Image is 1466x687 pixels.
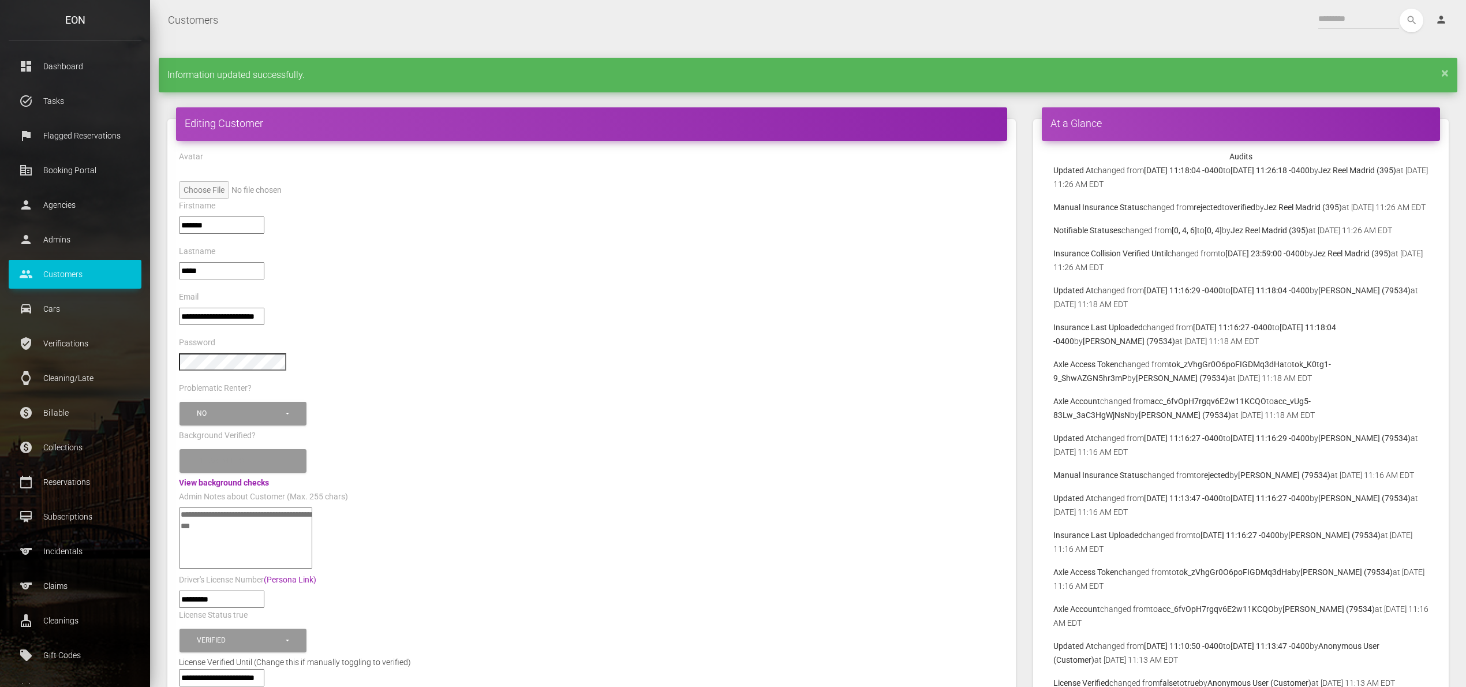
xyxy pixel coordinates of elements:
b: [DATE] 11:26:18 -0400 [1231,166,1310,175]
b: Insurance Last Uploaded [1053,531,1143,540]
b: acc_6fvOpH7rgqv6E2w11KCQO [1150,397,1266,406]
b: [PERSON_NAME] (79534) [1318,494,1411,503]
p: changed from to by at [DATE] 11:13 AM EDT [1053,639,1428,667]
a: person Admins [9,225,141,254]
p: changed from to by at [DATE] 11:16 AM EDT [1053,565,1428,593]
p: Admins [17,231,133,248]
b: Updated At [1053,286,1094,295]
b: Updated At [1053,641,1094,651]
p: Billable [17,404,133,421]
p: Cleanings [17,612,133,629]
b: Manual Insurance Status [1053,203,1143,212]
b: Updated At [1053,434,1094,443]
b: Manual Insurance Status [1053,471,1143,480]
b: [DATE] 11:16:27 -0400 [1193,323,1272,332]
div: License Verified Until (Change this if manually toggling to verified) [170,655,1013,669]
b: Axle Access Token [1053,360,1119,369]
label: License Status true [179,610,248,621]
label: Firstname [179,200,215,212]
p: changed from to by at [DATE] 11:26 AM EDT [1053,200,1428,214]
a: cleaning_services Cleanings [9,606,141,635]
a: card_membership Subscriptions [9,502,141,531]
b: Updated At [1053,494,1094,503]
p: Reservations [17,473,133,491]
b: [PERSON_NAME] (79534) [1282,604,1375,614]
b: verified [1229,203,1255,212]
div: Please select [197,456,284,466]
a: paid Billable [9,398,141,427]
p: Flagged Reservations [17,127,133,144]
b: rejected [1194,203,1222,212]
a: local_offer Gift Codes [9,641,141,670]
p: Verifications [17,335,133,352]
b: acc_6fvOpH7rgqv6E2w11KCQO [1158,604,1274,614]
b: [0, 4, 6] [1172,226,1197,235]
b: [DATE] 11:16:27 -0400 [1201,531,1280,540]
a: task_alt Tasks [9,87,141,115]
b: Jez Reel Madrid (395) [1264,203,1342,212]
i: person [1435,14,1447,25]
p: Tasks [17,92,133,110]
label: Lastname [179,246,215,257]
p: changed from to by at [DATE] 11:16 AM EDT [1053,528,1428,556]
a: people Customers [9,260,141,289]
button: No [179,402,306,425]
a: person [1427,9,1457,32]
p: changed from to by at [DATE] 11:16 AM EDT [1053,468,1428,482]
a: verified_user Verifications [9,329,141,358]
b: Insurance Last Uploaded [1053,323,1143,332]
p: changed from to by at [DATE] 11:16 AM EDT [1053,491,1428,519]
button: search [1400,9,1423,32]
b: Axle Account [1053,397,1100,406]
a: × [1441,69,1449,76]
b: [0, 4] [1205,226,1222,235]
b: tok_zVhgGr0O6poFIGDMq3dHa [1169,360,1284,369]
h4: At a Glance [1050,116,1431,130]
b: Jez Reel Madrid (395) [1231,226,1308,235]
p: changed from to by at [DATE] 11:18 AM EDT [1053,320,1428,348]
button: Please select [179,449,306,473]
b: [DATE] 11:10:50 -0400 [1144,641,1223,651]
b: Jez Reel Madrid (395) [1318,166,1396,175]
b: Notifiable Statuses [1053,226,1121,235]
b: [PERSON_NAME] (79534) [1288,531,1381,540]
p: Subscriptions [17,508,133,525]
b: [PERSON_NAME] (79534) [1318,286,1411,295]
a: View background checks [179,478,269,487]
label: Driver's License Number [179,574,316,586]
p: changed from to by at [DATE] 11:18 AM EDT [1053,357,1428,385]
b: [PERSON_NAME] (79534) [1238,471,1330,480]
b: [DATE] 11:16:29 -0400 [1144,286,1223,295]
b: [DATE] 11:18:04 -0400 [1231,286,1310,295]
a: paid Collections [9,433,141,462]
b: Jez Reel Madrid (395) [1313,249,1391,258]
b: [PERSON_NAME] (79534) [1318,434,1411,443]
p: Incidentals [17,543,133,560]
strong: Audits [1229,152,1252,161]
p: changed from to by at [DATE] 11:18 AM EDT [1053,283,1428,311]
b: [PERSON_NAME] (79534) [1136,374,1228,383]
p: changed from to by at [DATE] 11:26 AM EDT [1053,163,1428,191]
div: Verified [197,636,284,645]
b: [PERSON_NAME] (79534) [1083,337,1175,346]
b: [PERSON_NAME] (79534) [1300,567,1393,577]
div: Information updated successfully. [159,58,1457,92]
h4: Editing Customer [185,116,998,130]
b: tok_zVhgGr0O6poFIGDMq3dHa [1176,567,1292,577]
p: Customers [17,266,133,283]
a: dashboard Dashboard [9,52,141,81]
label: Avatar [179,151,203,163]
b: Axle Access Token [1053,567,1119,577]
b: Insurance Collision Verified Until [1053,249,1168,258]
a: (Persona Link) [264,575,316,584]
label: Password [179,337,215,349]
a: drive_eta Cars [9,294,141,323]
p: changed from to by at [DATE] 11:16 AM EDT [1053,602,1428,630]
a: calendar_today Reservations [9,468,141,496]
button: Verified [179,629,306,652]
p: Cleaning/Late [17,369,133,387]
b: Axle Account [1053,604,1100,614]
p: Dashboard [17,58,133,75]
p: Agencies [17,196,133,214]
